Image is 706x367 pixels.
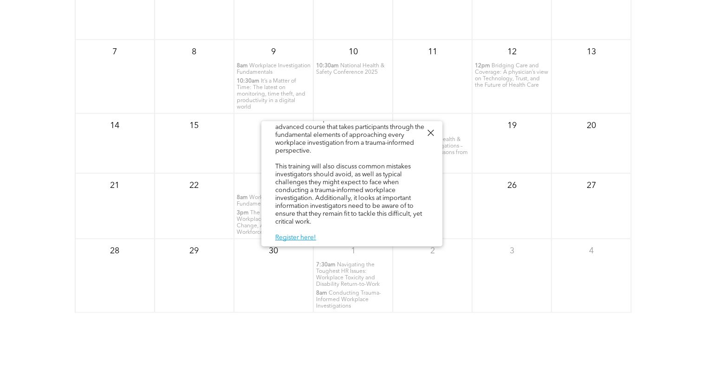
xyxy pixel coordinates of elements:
p: 10 [344,44,361,60]
span: 3pm [237,210,249,216]
p: 7 [106,44,123,60]
span: 8am [237,194,248,201]
p: 11 [424,44,441,60]
a: Register here! [275,234,316,241]
p: 17 [344,117,361,134]
p: 29 [186,243,202,259]
p: 28 [106,243,123,259]
p: 1 [344,243,361,259]
p: 30 [265,243,282,259]
span: It’s a Matter of Time: The latest on monitoring, time theft, and productivity in a digital world [237,78,305,110]
p: 12 [504,44,520,60]
p: 8 [186,44,202,60]
p: 3 [504,243,520,259]
p: 27 [583,177,600,194]
p: 4 [583,243,600,259]
p: 14 [106,117,123,134]
p: 18 [424,117,441,134]
span: Bridging Care and Coverage: A physician’s view on Technology, Trust, and the Future of Health Care [475,63,548,88]
p: 19 [504,117,520,134]
span: Workplace Investigation Fundamentals [237,63,311,75]
span: Conducting Trauma-Informed Workplace Investigations [316,290,381,309]
span: National Health & Safety Conference 2025 [316,63,384,75]
span: 12pm [475,63,490,69]
span: 8am [237,63,248,69]
p: 2 [424,243,441,259]
p: 26 [504,177,520,194]
span: Navigating the Toughest HR Issues: Workplace Toxicity and Disability Return-to-Work [316,262,380,287]
p: 21 [106,177,123,194]
span: Workplace Investigation Fundamentals [237,195,311,207]
p: 15 [186,117,202,134]
span: 10:30am [237,78,259,84]
span: 8am [316,290,327,296]
span: 10:30am [316,63,339,69]
p: 13 [583,44,600,60]
span: The Evolution of the Workplace: Embracing Change, AI, and a Shifting Workforce [237,210,303,235]
span: 7:30am [316,262,336,268]
p: 22 [186,177,202,194]
p: 16 [265,117,282,134]
p: 20 [583,117,600,134]
p: 9 [265,44,282,60]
